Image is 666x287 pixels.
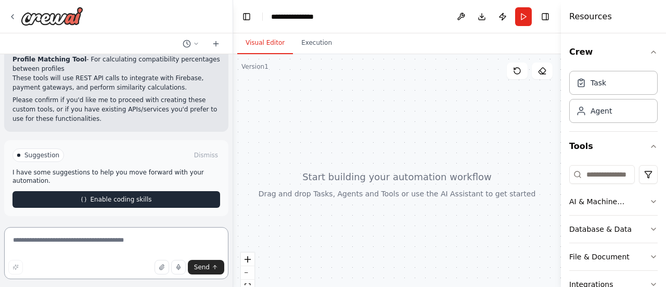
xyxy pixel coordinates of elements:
[12,73,220,92] p: These tools will use REST API calls to integrate with Firebase, payment gateways, and perform sim...
[188,260,224,274] button: Send
[8,260,23,274] button: Improve this prompt
[208,38,224,50] button: Start a new chat
[569,243,658,270] button: File & Document
[293,32,340,54] button: Execution
[194,263,210,271] span: Send
[239,9,254,24] button: Hide left sidebar
[12,55,220,73] li: - For calculating compatibility percentages between profiles
[569,216,658,243] button: Database & Data
[24,151,59,159] span: Suggestion
[569,224,632,234] div: Database & Data
[12,56,86,63] strong: Profile Matching Tool
[192,150,220,160] button: Dismiss
[237,32,293,54] button: Visual Editor
[21,7,83,26] img: Logo
[569,67,658,131] div: Crew
[155,260,169,274] button: Upload files
[241,63,268,71] div: Version 1
[12,95,220,123] p: Please confirm if you'd like me to proceed with creating these custom tools, or if you have exist...
[12,168,220,185] p: I have some suggestions to help you move forward with your automation.
[569,188,658,215] button: AI & Machine Learning
[271,11,323,22] nav: breadcrumb
[569,10,612,23] h4: Resources
[569,38,658,67] button: Crew
[90,195,151,204] span: Enable coding skills
[569,132,658,161] button: Tools
[569,252,630,262] div: File & Document
[538,9,553,24] button: Hide right sidebar
[241,266,254,280] button: zoom out
[591,78,606,88] div: Task
[591,106,612,116] div: Agent
[178,38,203,50] button: Switch to previous chat
[241,253,254,266] button: zoom in
[171,260,186,274] button: Click to speak your automation idea
[569,196,649,207] div: AI & Machine Learning
[12,191,220,208] button: Enable coding skills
